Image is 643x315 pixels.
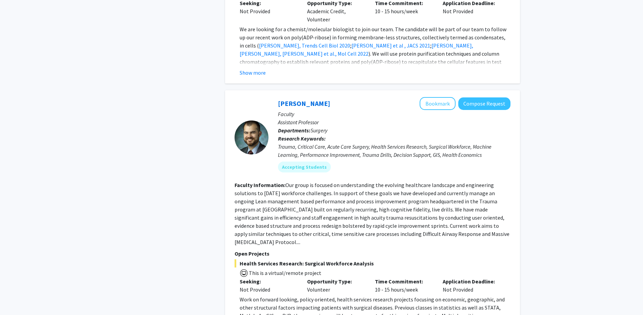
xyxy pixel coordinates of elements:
[259,42,350,49] a: [PERSON_NAME], Trends Cell Biol 2020
[375,277,433,285] p: Time Commitment:
[235,182,509,245] fg-read-more: Our group is focused on understanding the evolving healthcare landscape and engineering solutions...
[240,277,297,285] p: Seeking:
[278,110,510,118] p: Faculty
[310,127,327,134] span: Surgery
[278,99,330,108] a: [PERSON_NAME]
[240,69,266,77] button: Show more
[458,97,510,110] button: Compose Request to Alistair Kent
[235,182,285,188] b: Faculty Information:
[278,127,310,134] b: Departments:
[420,97,456,110] button: Add Alistair Kent to Bookmarks
[278,162,331,172] mat-chip: Accepting Students
[240,7,297,15] div: Not Provided
[278,143,510,159] div: Trauma, Critical Care, Acute Care Surgery, Health Services Research, Surgical Workforce, Machine ...
[302,277,370,294] div: Volunteer
[351,42,430,49] a: [PERSON_NAME] et al , JACS 2021
[438,277,505,294] div: Not Provided
[248,270,321,276] span: This is a virtual/remote project
[370,277,438,294] div: 10 - 15 hours/week
[278,118,510,126] p: Assistant Professor
[443,277,500,285] p: Application Deadline:
[278,135,326,142] b: Research Keywords:
[235,249,510,258] p: Open Projects
[307,277,365,285] p: Opportunity Type:
[235,259,510,267] span: Health Services Research: Surgical Workforce Analysis
[240,285,297,294] div: Not Provided
[240,25,510,82] p: We are looking for a chemist/molecular biologist to join our team. The candidate will be part of ...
